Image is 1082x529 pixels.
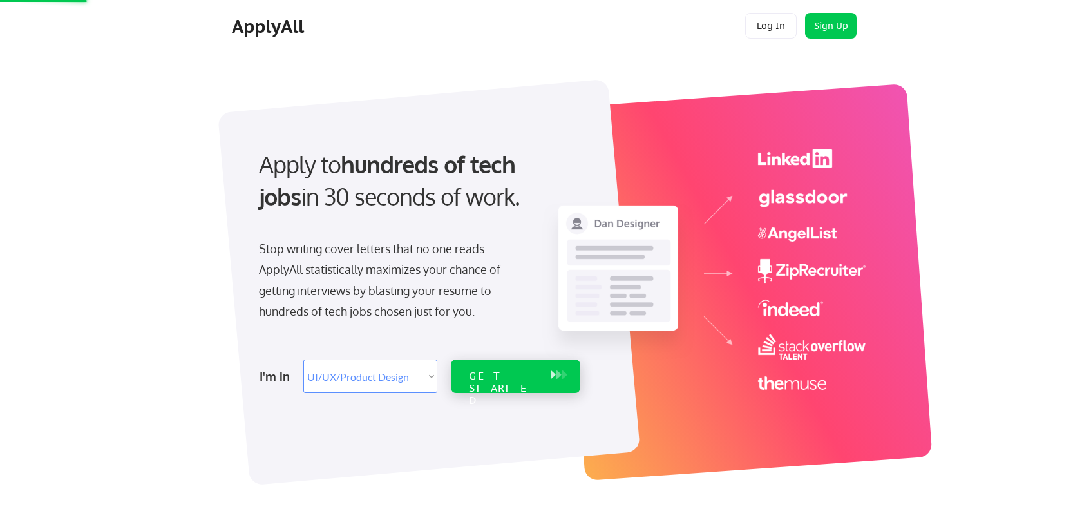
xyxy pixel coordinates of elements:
[259,238,524,322] div: Stop writing cover letters that no one reads. ApplyAll statistically maximizes your chance of get...
[259,148,575,213] div: Apply to in 30 seconds of work.
[232,15,308,37] div: ApplyAll
[259,149,521,211] strong: hundreds of tech jobs
[469,370,538,407] div: GET STARTED
[745,13,797,39] button: Log In
[260,366,296,387] div: I'm in
[805,13,857,39] button: Sign Up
